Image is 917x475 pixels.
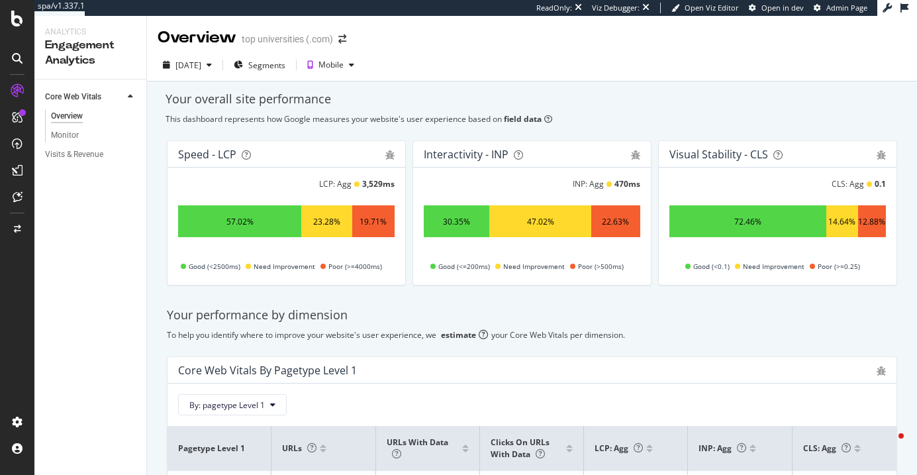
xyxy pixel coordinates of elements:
[441,329,476,341] div: estimate
[189,258,240,274] span: Good (<2500ms)
[877,150,886,160] div: bug
[734,216,761,227] div: 72.46%
[178,443,257,454] span: pagetype Level 1
[328,258,382,274] span: Poor (>=4000ms)
[595,443,643,454] span: LCP: Agg
[178,394,287,415] button: By: pagetype Level 1
[491,437,550,460] span: Clicks on URLs with data
[761,3,804,13] span: Open in dev
[189,399,265,411] span: By: pagetype Level 1
[282,443,316,454] span: URLs
[602,216,629,227] div: 22.63%
[178,148,236,161] div: Speed - LCP
[443,216,470,227] div: 30.35%
[614,178,640,189] div: 470 ms
[573,178,604,189] div: INP: Agg
[228,54,291,76] button: Segments
[319,178,352,189] div: LCP: Agg
[669,148,768,161] div: Visual Stability - CLS
[424,148,508,161] div: Interactivity - INP
[158,26,236,49] div: Overview
[858,216,885,227] div: 12.88%
[699,443,746,454] span: INP: Agg
[302,54,360,76] button: Mobile
[814,3,867,13] a: Admin Page
[685,3,739,13] span: Open Viz Editor
[254,258,315,274] span: Need Improvement
[45,38,136,68] div: Engagement Analytics
[248,60,285,71] span: Segments
[313,216,340,227] div: 23.28%
[45,148,137,162] a: Visits & Revenue
[178,364,357,377] div: Core Web Vitals By pagetype Level 1
[360,216,387,227] div: 19.71%
[242,32,333,46] div: top universities (.com)
[536,3,572,13] div: ReadOnly:
[51,129,79,142] div: Monitor
[872,430,904,462] iframe: Intercom live chat
[51,129,137,142] a: Monitor
[875,178,886,189] div: 0.1
[438,258,490,274] span: Good (<=200ms)
[175,60,201,71] div: [DATE]
[818,258,860,274] span: Poor (>=0.25)
[803,443,851,454] span: CLS: Agg
[503,258,565,274] span: Need Improvement
[877,366,886,376] div: bug
[826,3,867,13] span: Admin Page
[749,3,804,13] a: Open in dev
[743,258,804,274] span: Need Improvement
[527,216,554,227] div: 47.02%
[631,150,640,160] div: bug
[318,61,344,69] div: Mobile
[828,216,855,227] div: 14.64%
[45,90,124,104] a: Core Web Vitals
[387,437,448,460] span: URLs with data
[51,109,83,123] div: Overview
[45,148,103,162] div: Visits & Revenue
[832,178,864,189] div: CLS: Agg
[166,113,898,125] div: This dashboard represents how Google measures your website's user experience based on
[362,178,395,189] div: 3,529 ms
[45,90,101,104] div: Core Web Vitals
[226,216,254,227] div: 57.02%
[166,91,898,108] div: Your overall site performance
[338,34,346,44] div: arrow-right-arrow-left
[693,258,730,274] span: Good (<0.1)
[385,150,395,160] div: bug
[592,3,640,13] div: Viz Debugger:
[671,3,739,13] a: Open Viz Editor
[45,26,136,38] div: Analytics
[167,329,897,341] div: To help you identify where to improve your website's user experience, we your Core Web Vitals per...
[51,109,137,123] a: Overview
[504,113,542,125] b: field data
[578,258,624,274] span: Poor (>500ms)
[158,54,217,76] button: [DATE]
[167,307,897,324] div: Your performance by dimension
